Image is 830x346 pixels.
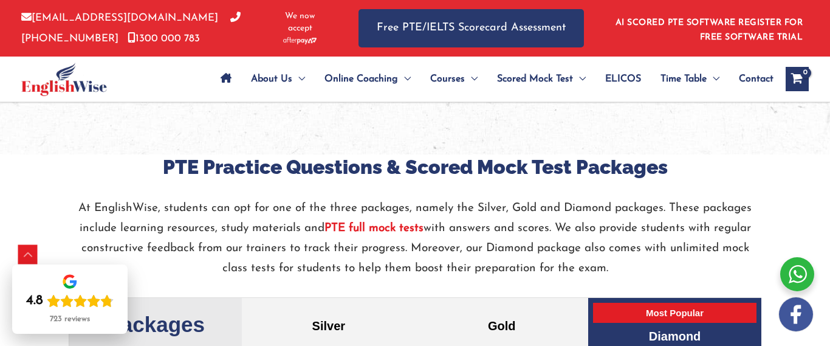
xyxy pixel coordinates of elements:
a: [EMAIL_ADDRESS][DOMAIN_NAME] [21,13,218,23]
span: Scored Mock Test [497,58,573,100]
span: Contact [739,58,773,100]
a: Time TableMenu Toggle [651,58,729,100]
p: At EnglishWise, students can opt for one of the three packages, namely the Silver, Gold and Diamo... [69,198,761,279]
a: 1300 000 783 [128,33,200,44]
a: Online CoachingMenu Toggle [315,58,420,100]
span: Diamond [649,330,701,343]
span: Menu Toggle [573,58,586,100]
span: Menu Toggle [292,58,305,100]
a: About UsMenu Toggle [241,58,315,100]
img: Afterpay-Logo [283,37,317,44]
img: cropped-ew-logo [21,63,107,96]
span: Menu Toggle [465,58,478,100]
a: View Shopping Cart, empty [786,67,809,91]
a: PTE full mock tests [324,223,424,234]
span: We now accept [272,10,328,35]
aside: Header Widget 1 [608,9,809,48]
span: Time Table [660,58,707,100]
h3: PTE Practice Questions & Scored Mock Test Packages [69,154,761,180]
img: white-facebook.png [779,297,813,331]
span: Most Popular [593,303,756,323]
a: Free PTE/IELTS Scorecard Assessment [358,9,584,47]
span: Courses [430,58,465,100]
nav: Site Navigation: Main Menu [211,58,773,100]
span: Silver [312,319,345,333]
a: Contact [729,58,773,100]
span: ELICOS [605,58,641,100]
a: Scored Mock TestMenu Toggle [487,58,595,100]
span: Menu Toggle [707,58,719,100]
div: Rating: 4.8 out of 5 [26,292,114,310]
a: ELICOS [595,58,651,100]
a: [PHONE_NUMBER] [21,13,241,43]
a: AI SCORED PTE SOFTWARE REGISTER FOR FREE SOFTWARE TRIAL [616,18,803,42]
div: 723 reviews [50,314,90,324]
span: Gold [488,319,516,333]
span: Menu Toggle [398,58,411,100]
div: 4.8 [26,292,43,310]
a: CoursesMenu Toggle [420,58,487,100]
span: Online Coaching [324,58,398,100]
span: About Us [251,58,292,100]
